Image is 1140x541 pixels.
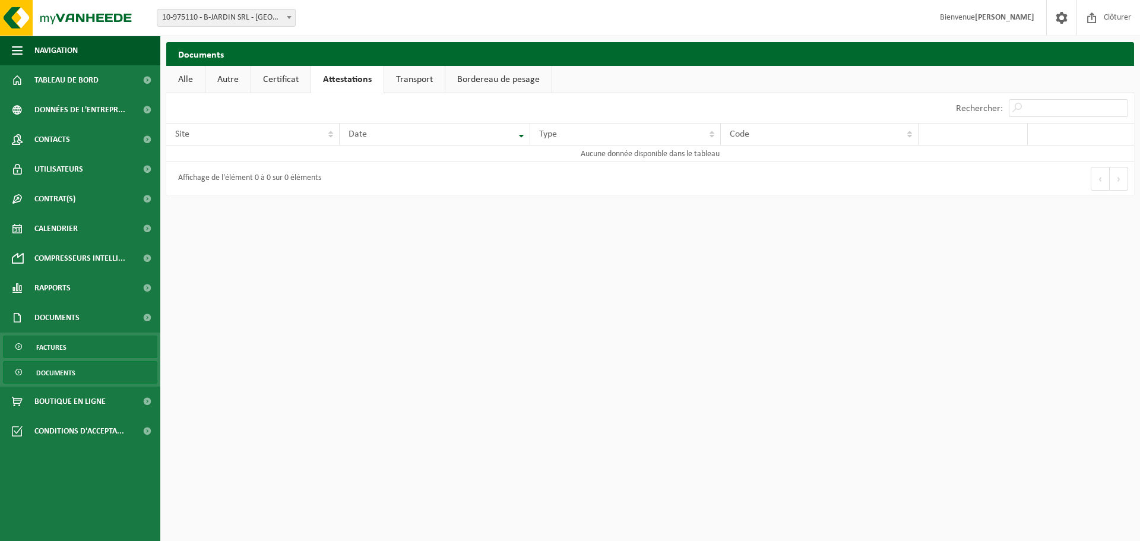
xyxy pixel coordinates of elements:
h2: Documents [166,42,1134,65]
span: Documents [34,303,80,333]
span: Factures [36,336,66,359]
a: Transport [384,66,445,93]
span: Boutique en ligne [34,387,106,416]
a: Autre [205,66,251,93]
strong: [PERSON_NAME] [975,13,1034,22]
span: Calendrier [34,214,78,243]
span: 10-975110 - B-JARDIN SRL - HAREN [157,10,295,26]
span: Données de l'entrepr... [34,95,125,125]
a: Attestations [311,66,384,93]
div: Affichage de l'élément 0 à 0 sur 0 éléments [172,168,321,189]
span: Rapports [34,273,71,303]
span: Documents [36,362,75,384]
span: Contrat(s) [34,184,75,214]
span: Compresseurs intelli... [34,243,125,273]
span: 10-975110 - B-JARDIN SRL - HAREN [157,9,296,27]
a: Certificat [251,66,311,93]
span: Date [349,129,367,139]
span: Conditions d'accepta... [34,416,124,446]
a: Documents [3,361,157,384]
a: Alle [166,66,205,93]
a: Bordereau de pesage [445,66,552,93]
span: Tableau de bord [34,65,99,95]
span: Type [539,129,557,139]
span: Utilisateurs [34,154,83,184]
a: Factures [3,336,157,358]
button: Previous [1091,167,1110,191]
label: Rechercher: [956,104,1003,113]
span: Code [730,129,749,139]
span: Contacts [34,125,70,154]
span: Navigation [34,36,78,65]
td: Aucune donnée disponible dans le tableau [166,145,1134,162]
button: Next [1110,167,1128,191]
span: Site [175,129,189,139]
